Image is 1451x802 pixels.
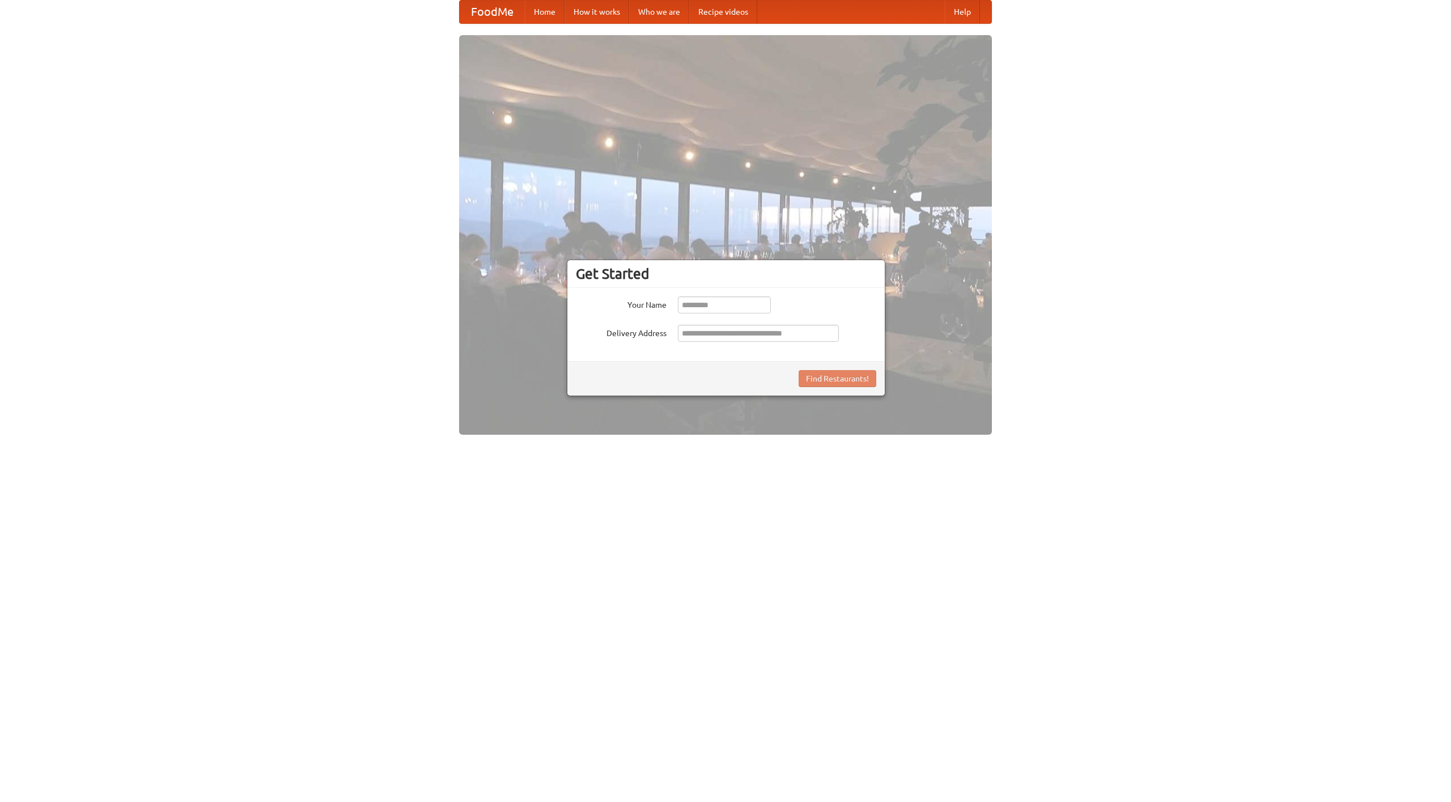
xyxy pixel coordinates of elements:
label: Your Name [576,296,667,311]
a: Home [525,1,565,23]
button: Find Restaurants! [799,370,876,387]
a: Help [945,1,980,23]
a: Recipe videos [689,1,757,23]
h3: Get Started [576,265,876,282]
a: FoodMe [460,1,525,23]
label: Delivery Address [576,325,667,339]
a: Who we are [629,1,689,23]
a: How it works [565,1,629,23]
